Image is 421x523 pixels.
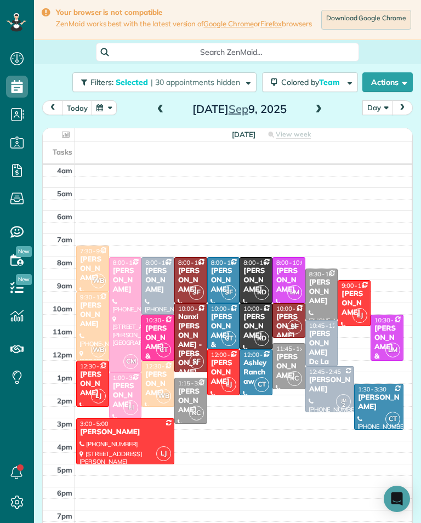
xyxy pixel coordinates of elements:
[229,102,248,116] span: Sep
[276,130,311,139] span: View week
[309,270,341,278] span: 8:30 - 10:45
[254,331,269,346] span: KD
[16,246,32,257] span: New
[145,259,177,266] span: 8:00 - 10:30
[56,19,312,29] span: ZenMaid works best with the latest version of or browsers
[287,285,302,300] span: LM
[203,19,254,28] a: Google Chrome
[57,189,72,198] span: 5am
[321,10,411,30] a: Download Google Chrome
[57,235,72,244] span: 7am
[392,100,413,115] button: next
[79,428,171,437] div: [PERSON_NAME]
[91,389,106,403] span: LJ
[57,373,72,382] span: 1pm
[243,259,275,266] span: 8:00 - 10:00
[243,266,269,294] div: [PERSON_NAME]
[260,19,282,28] a: Firefox
[53,327,72,336] span: 11am
[156,343,171,357] span: CT
[189,406,204,420] span: KC
[341,289,367,317] div: [PERSON_NAME]
[262,72,358,92] button: Colored byTeam
[79,301,106,329] div: [PERSON_NAME]
[178,379,207,387] span: 1:15 - 3:15
[72,72,257,92] button: Filters: Selected | 30 appointments hidden
[276,353,302,380] div: [PERSON_NAME]
[123,354,138,369] span: CM
[243,305,279,312] span: 10:00 - 12:00
[281,77,344,87] span: Colored by
[80,247,109,255] span: 7:30 - 9:30
[211,305,247,312] span: 10:00 - 12:00
[309,368,341,376] span: 12:45 - 2:45
[80,362,112,370] span: 12:30 - 2:30
[57,511,72,520] span: 7pm
[90,77,113,87] span: Filters:
[358,385,386,393] span: 1:30 - 3:30
[276,345,308,353] span: 11:45 - 1:45
[243,351,275,359] span: 12:00 - 2:00
[151,77,240,87] span: | 30 appointments hidden
[116,77,149,87] span: Selected
[112,266,139,294] div: [PERSON_NAME]
[56,8,312,17] strong: Your browser is not compatible
[287,371,302,386] span: KC
[145,316,181,324] span: 10:30 - 12:30
[309,322,345,329] span: 10:45 - 12:45
[178,387,204,415] div: [PERSON_NAME]
[276,266,302,294] div: [PERSON_NAME]
[211,259,243,266] span: 8:00 - 10:00
[57,258,72,267] span: 8am
[80,420,109,428] span: 3:00 - 5:00
[189,285,204,300] span: SF
[16,274,32,285] span: New
[276,312,302,340] div: [PERSON_NAME]
[57,465,72,474] span: 5pm
[374,316,410,324] span: 10:30 - 12:30
[385,412,400,427] span: CT
[67,72,257,92] a: Filters: Selected | 30 appointments hidden
[145,370,171,398] div: [PERSON_NAME]
[53,350,72,359] span: 12pm
[362,72,413,92] button: Actions
[309,329,335,394] div: [PERSON_NAME] De La [PERSON_NAME]
[145,266,171,294] div: [PERSON_NAME]
[337,400,350,411] small: 2
[145,324,171,389] div: [PERSON_NAME] & [PERSON_NAME]
[189,354,204,369] span: SF
[80,293,112,301] span: 9:30 - 12:30
[362,100,393,115] button: Day
[57,488,72,497] span: 6pm
[210,312,237,377] div: [PERSON_NAME] & [PERSON_NAME]
[156,446,171,461] span: LJ
[309,278,335,306] div: [PERSON_NAME]
[113,259,141,266] span: 8:00 - 1:00
[113,374,141,382] span: 1:00 - 3:00
[341,397,346,403] span: JM
[112,382,139,410] div: [PERSON_NAME]
[178,259,210,266] span: 8:00 - 10:00
[178,266,204,294] div: [PERSON_NAME]
[42,100,63,115] button: prev
[79,255,106,283] div: [PERSON_NAME]
[145,362,177,370] span: 12:30 - 2:30
[357,393,400,412] div: [PERSON_NAME]
[57,396,72,405] span: 2pm
[91,274,106,288] span: WB
[276,259,308,266] span: 8:00 - 10:00
[53,304,72,313] span: 10am
[210,359,237,386] div: [PERSON_NAME]
[171,103,308,115] h2: [DATE] 9, 2025
[91,343,106,357] span: WB
[221,377,236,392] span: LJ
[57,212,72,221] span: 6am
[62,100,93,115] button: today
[352,308,367,323] span: LJ
[384,486,410,512] div: Open Intercom Messenger
[123,400,138,415] span: LI
[178,305,210,312] span: 10:00 - 1:00
[57,442,72,451] span: 4pm
[221,285,236,300] span: SF
[309,376,351,394] div: [PERSON_NAME]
